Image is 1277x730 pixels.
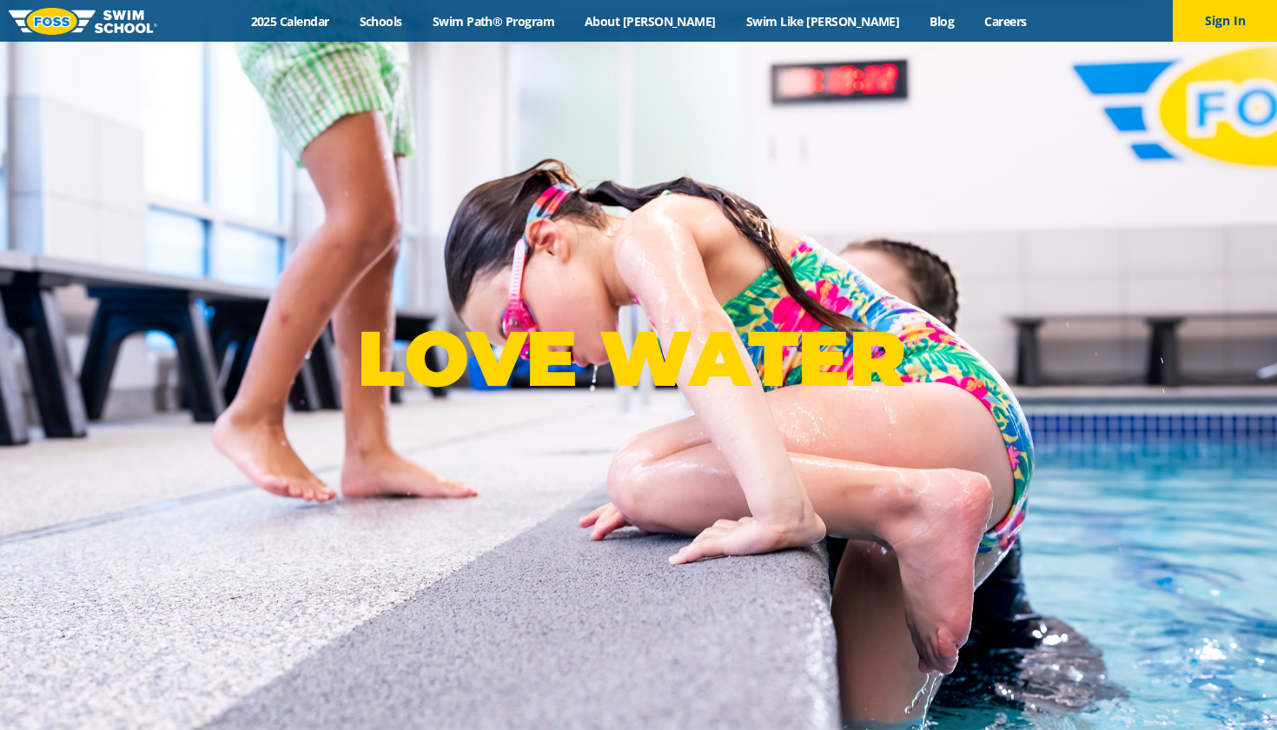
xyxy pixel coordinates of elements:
[235,13,344,30] a: 2025 Calendar
[9,8,157,35] img: FOSS Swim School Logo
[570,13,731,30] a: About [PERSON_NAME]
[344,13,417,30] a: Schools
[969,13,1042,30] a: Careers
[357,312,919,405] p: LOVE WATER
[417,13,569,30] a: Swim Path® Program
[731,13,915,30] a: Swim Like [PERSON_NAME]
[915,13,969,30] a: Blog
[905,329,919,351] sup: ®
